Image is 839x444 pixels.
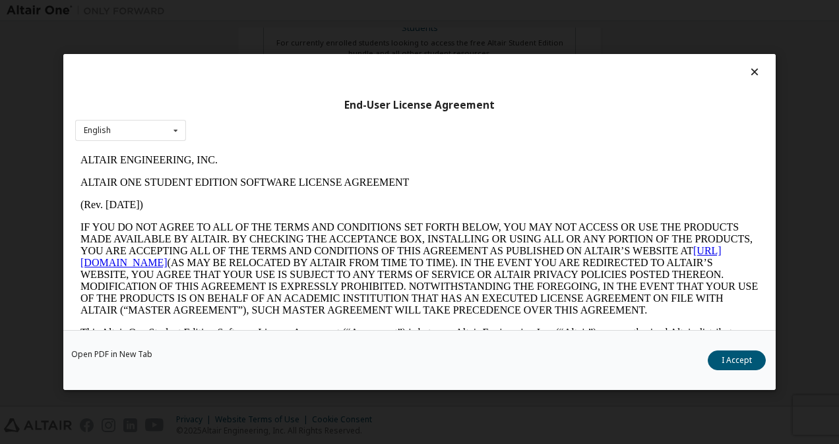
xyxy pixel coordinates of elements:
[5,178,683,225] p: This Altair One Student Edition Software License Agreement (“Agreement”) is between Altair Engine...
[5,5,683,17] p: ALTAIR ENGINEERING, INC.
[708,350,766,370] button: I Accept
[75,99,764,112] div: End-User License Agreement
[5,28,683,40] p: ALTAIR ONE STUDENT EDITION SOFTWARE LICENSE AGREEMENT
[5,72,683,167] p: IF YOU DO NOT AGREE TO ALL OF THE TERMS AND CONDITIONS SET FORTH BELOW, YOU MAY NOT ACCESS OR USE...
[5,50,683,62] p: (Rev. [DATE])
[5,96,646,119] a: [URL][DOMAIN_NAME]
[71,350,152,358] a: Open PDF in New Tab
[84,126,111,134] div: English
